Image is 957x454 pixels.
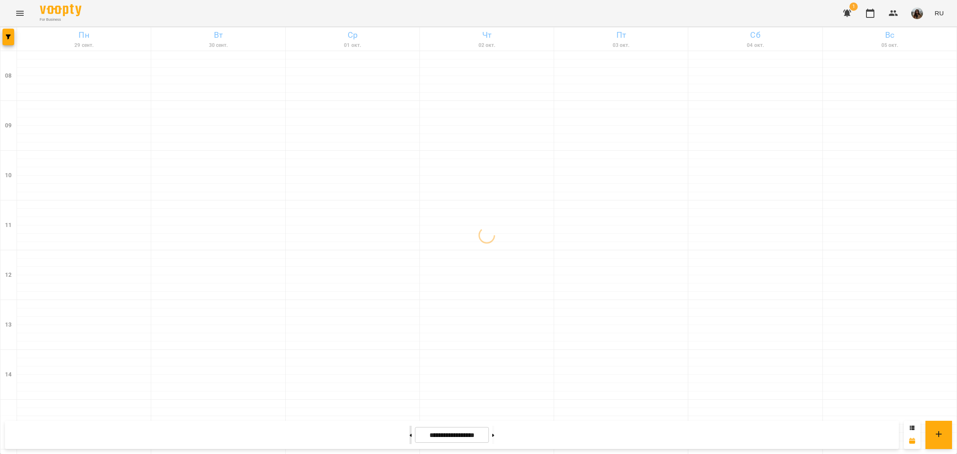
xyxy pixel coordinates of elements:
[287,29,418,41] h6: Ср
[18,29,150,41] h6: Пн
[5,221,12,230] h6: 11
[5,370,12,379] h6: 14
[911,7,923,19] img: cf3ea0a0c680b25cc987e5e4629d86f3.jpg
[152,29,284,41] h6: Вт
[824,29,955,41] h6: Вс
[152,41,284,49] h6: 30 сент.
[555,29,687,41] h6: Пт
[5,271,12,280] h6: 12
[5,171,12,180] h6: 10
[5,71,12,81] h6: 08
[287,41,418,49] h6: 01 окт.
[555,41,687,49] h6: 03 окт.
[849,2,858,11] span: 1
[931,5,947,21] button: RU
[10,3,30,23] button: Menu
[5,320,12,330] h6: 13
[690,41,821,49] h6: 04 окт.
[690,29,821,41] h6: Сб
[40,17,81,22] span: For Business
[5,121,12,130] h6: 09
[935,9,944,17] span: RU
[421,41,552,49] h6: 02 окт.
[40,4,81,16] img: Voopty Logo
[18,41,150,49] h6: 29 сент.
[421,29,552,41] h6: Чт
[824,41,955,49] h6: 05 окт.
